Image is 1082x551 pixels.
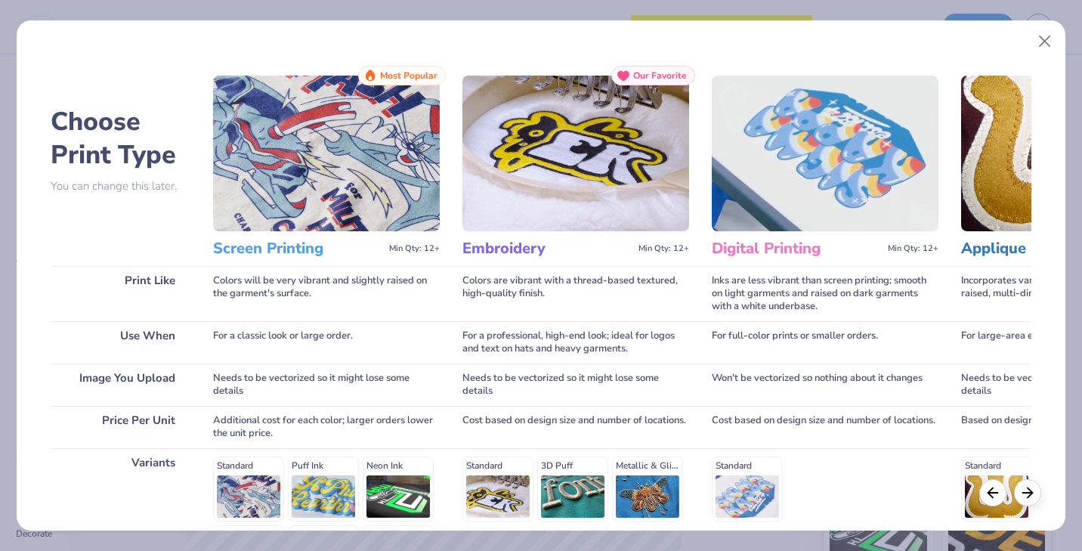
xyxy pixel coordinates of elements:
[638,243,689,254] span: Min Qty: 12+
[712,239,882,258] h3: Digital Printing
[462,266,689,321] div: Colors are vibrant with a thread-based textured, high-quality finish.
[51,364,190,406] div: Image You Upload
[712,321,938,364] div: For full-color prints or smaller orders.
[462,76,689,231] img: Embroidery
[213,364,440,406] div: Needs to be vectorized so it might lose some details
[462,321,689,364] div: For a professional, high-end look; ideal for logos and text on hats and heavy garments.
[1030,27,1059,56] button: Close
[712,406,938,448] div: Cost based on design size and number of locations.
[462,406,689,448] div: Cost based on design size and number of locations.
[380,70,437,81] span: Most Popular
[213,239,383,258] h3: Screen Printing
[389,243,440,254] span: Min Qty: 12+
[888,243,938,254] span: Min Qty: 12+
[51,180,190,193] p: You can change this later.
[213,76,440,231] img: Screen Printing
[51,406,190,448] div: Price Per Unit
[213,321,440,364] div: For a classic look or large order.
[633,70,687,81] span: Our Favorite
[712,76,938,231] img: Digital Printing
[462,364,689,406] div: Needs to be vectorized so it might lose some details
[712,266,938,321] div: Inks are less vibrant than screen printing; smooth on light garments and raised on dark garments ...
[213,266,440,321] div: Colors will be very vibrant and slightly raised on the garment's surface.
[213,406,440,448] div: Additional cost for each color; larger orders lower the unit price.
[51,266,190,321] div: Print Like
[51,105,190,172] h2: Choose Print Type
[462,239,632,258] h3: Embroidery
[51,321,190,364] div: Use When
[712,364,938,406] div: Won't be vectorized so nothing about it changes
